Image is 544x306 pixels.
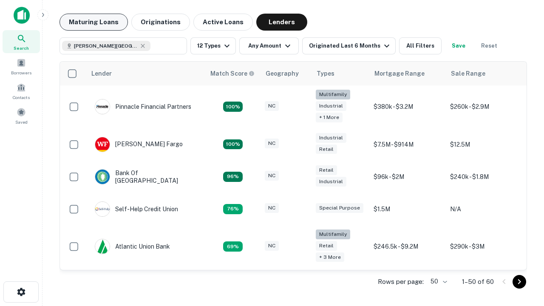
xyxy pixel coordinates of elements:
[265,203,279,213] div: NC
[309,41,392,51] div: Originated Last 6 Months
[446,193,522,225] td: N/A
[316,203,363,213] div: Special Purpose
[446,62,522,85] th: Sale Range
[316,101,346,111] div: Industrial
[445,37,472,54] button: Save your search to get updates of matches that match your search criteria.
[462,277,494,287] p: 1–50 of 60
[302,37,396,54] button: Originated Last 6 Months
[446,225,522,268] td: $290k - $3M
[95,169,197,184] div: Bank Of [GEOGRAPHIC_DATA]
[239,37,299,54] button: Any Amount
[95,239,170,254] div: Atlantic Union Bank
[3,104,40,127] a: Saved
[223,241,243,252] div: Matching Properties: 10, hasApolloMatch: undefined
[316,113,343,122] div: + 1 more
[369,128,446,161] td: $7.5M - $914M
[13,94,30,101] span: Contacts
[74,42,138,50] span: [PERSON_NAME][GEOGRAPHIC_DATA], [GEOGRAPHIC_DATA]
[369,161,446,193] td: $96k - $2M
[316,90,350,99] div: Multifamily
[223,172,243,182] div: Matching Properties: 14, hasApolloMatch: undefined
[223,102,243,112] div: Matching Properties: 26, hasApolloMatch: undefined
[95,239,110,254] img: picture
[15,119,28,125] span: Saved
[316,241,337,251] div: Retail
[3,55,40,78] a: Borrowers
[95,99,191,114] div: Pinnacle Financial Partners
[446,128,522,161] td: $12.5M
[316,229,350,239] div: Multifamily
[95,202,110,216] img: picture
[446,161,522,193] td: $240k - $1.8M
[59,14,128,31] button: Maturing Loans
[501,238,544,279] iframe: Chat Widget
[265,171,279,181] div: NC
[205,62,261,85] th: Capitalize uses an advanced AI algorithm to match your search with the best lender. The match sco...
[265,139,279,148] div: NC
[476,37,503,54] button: Reset
[399,37,442,54] button: All Filters
[316,144,337,154] div: Retail
[95,137,183,152] div: [PERSON_NAME] Fargo
[369,193,446,225] td: $1.5M
[369,225,446,268] td: $246.5k - $9.2M
[374,68,425,79] div: Mortgage Range
[256,14,307,31] button: Lenders
[190,37,236,54] button: 12 Types
[369,62,446,85] th: Mortgage Range
[316,177,346,187] div: Industrial
[513,275,526,289] button: Go to next page
[11,69,31,76] span: Borrowers
[223,204,243,214] div: Matching Properties: 11, hasApolloMatch: undefined
[14,45,29,51] span: Search
[265,101,279,111] div: NC
[3,79,40,102] a: Contacts
[131,14,190,31] button: Originations
[3,30,40,53] a: Search
[317,68,334,79] div: Types
[369,85,446,128] td: $380k - $3.2M
[312,62,369,85] th: Types
[261,62,312,85] th: Geography
[427,275,448,288] div: 50
[210,69,253,78] h6: Match Score
[378,277,424,287] p: Rows per page:
[451,68,485,79] div: Sale Range
[316,133,346,143] div: Industrial
[266,68,299,79] div: Geography
[265,241,279,251] div: NC
[95,137,110,152] img: picture
[446,85,522,128] td: $260k - $2.9M
[91,68,112,79] div: Lender
[210,69,255,78] div: Capitalize uses an advanced AI algorithm to match your search with the best lender. The match sco...
[86,62,205,85] th: Lender
[95,170,110,184] img: picture
[95,99,110,114] img: picture
[95,201,178,217] div: Self-help Credit Union
[316,165,337,175] div: Retail
[193,14,253,31] button: Active Loans
[223,139,243,150] div: Matching Properties: 15, hasApolloMatch: undefined
[316,252,344,262] div: + 3 more
[14,7,30,24] img: capitalize-icon.png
